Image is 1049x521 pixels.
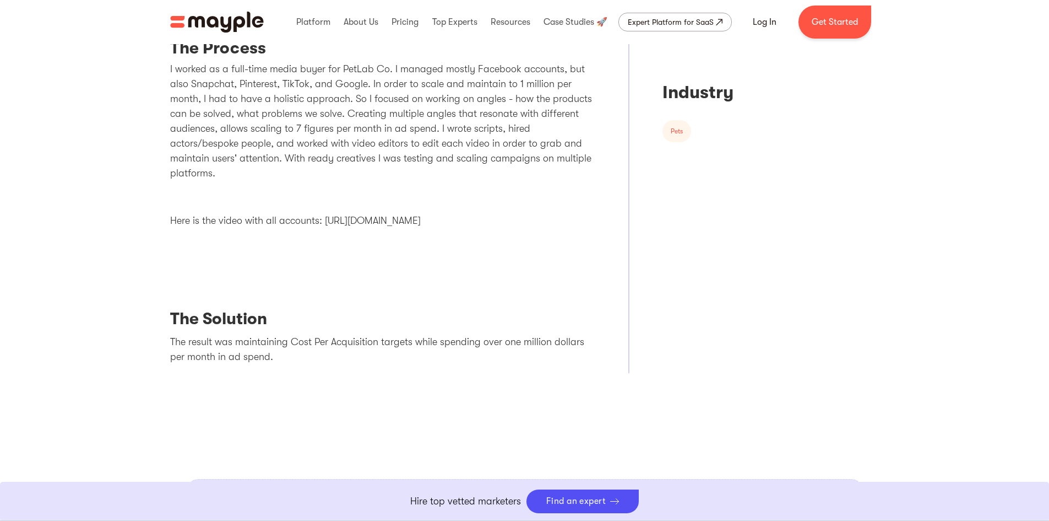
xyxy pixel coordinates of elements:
[170,213,596,228] p: Here is the video with all accounts: [URL][DOMAIN_NAME]
[662,82,852,104] div: Industry
[671,126,683,137] div: pets
[628,15,714,29] div: Expert Platform for SaaS
[798,6,871,39] a: Get Started
[170,40,596,62] h3: The Process
[740,9,790,35] a: Log In
[546,496,606,507] div: Find an expert
[170,62,596,181] p: I worked as a full-time media buyer for PetLab Co. I managed mostly Facebook accounts, but also S...
[410,494,521,509] p: Hire top vetted marketers
[341,4,381,40] div: About Us
[851,393,1049,521] iframe: Chat Widget
[170,12,264,33] img: Mayple logo
[488,4,533,40] div: Resources
[170,335,596,364] p: The result was maintaining Cost Per Acquisition targets while spending over one million dollars p...
[430,4,480,40] div: Top Experts
[293,4,333,40] div: Platform
[618,13,732,31] a: Expert Platform for SaaS
[389,4,421,40] div: Pricing
[170,12,264,33] a: home
[170,309,596,335] h4: The Solution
